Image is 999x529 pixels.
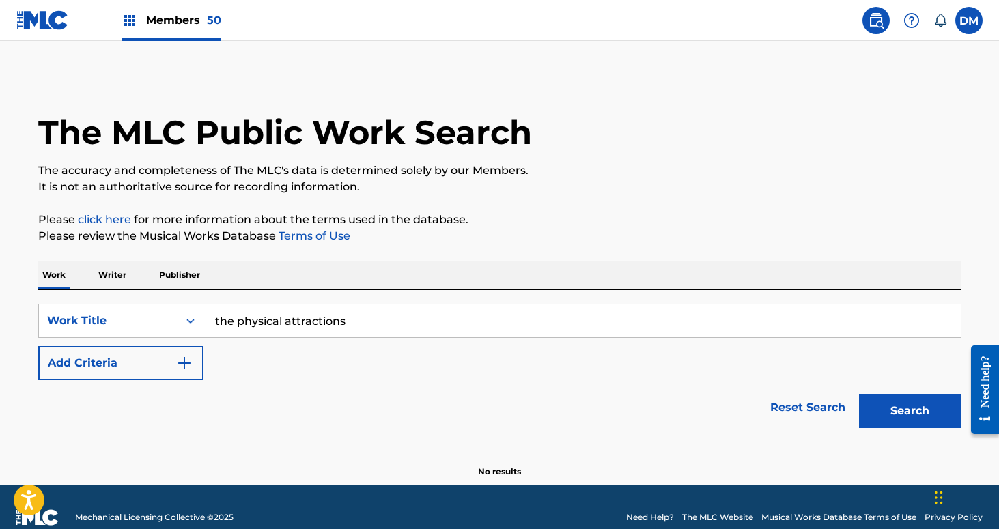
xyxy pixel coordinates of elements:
[626,511,674,524] a: Need Help?
[478,449,521,478] p: No results
[146,12,221,28] span: Members
[859,394,961,428] button: Search
[78,213,131,226] a: click here
[898,7,925,34] div: Help
[935,477,943,518] div: Drag
[682,511,753,524] a: The MLC Website
[276,229,350,242] a: Terms of Use
[47,313,170,329] div: Work Title
[763,392,852,423] a: Reset Search
[38,112,532,153] h1: The MLC Public Work Search
[38,346,203,380] button: Add Criteria
[207,14,221,27] span: 50
[16,10,69,30] img: MLC Logo
[38,179,961,195] p: It is not an authoritative source for recording information.
[38,162,961,179] p: The accuracy and completeness of The MLC's data is determined solely by our Members.
[176,355,193,371] img: 9d2ae6d4665cec9f34b9.svg
[862,7,890,34] a: Public Search
[931,463,999,529] iframe: Chat Widget
[903,12,920,29] img: help
[38,304,961,435] form: Search Form
[94,261,130,289] p: Writer
[155,261,204,289] p: Publisher
[38,212,961,228] p: Please for more information about the terms used in the database.
[761,511,916,524] a: Musical Works Database Terms of Use
[955,7,983,34] div: User Menu
[16,509,59,526] img: logo
[961,335,999,445] iframe: Resource Center
[925,511,983,524] a: Privacy Policy
[75,511,234,524] span: Mechanical Licensing Collective © 2025
[868,12,884,29] img: search
[38,228,961,244] p: Please review the Musical Works Database
[122,12,138,29] img: Top Rightsholders
[38,261,70,289] p: Work
[933,14,947,27] div: Notifications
